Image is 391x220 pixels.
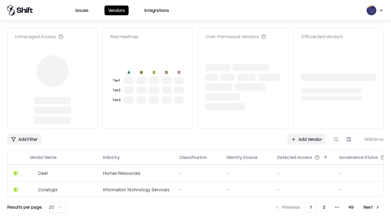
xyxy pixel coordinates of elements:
div: C [152,70,156,75]
div: - [227,170,267,176]
img: Coralogix [30,186,36,193]
div: Information Technology Services [103,186,170,193]
div: D [164,70,169,75]
button: 1 [305,202,317,213]
button: Next [360,202,384,213]
div: Coralogix [38,186,57,193]
div: Identity Source [227,154,258,160]
div: - [179,170,217,176]
button: Vendors [104,5,129,15]
div: Vendor Name [30,154,57,160]
div: Unmanaged Access [15,33,63,40]
div: - [179,186,217,193]
div: - [227,186,267,193]
div: Offboarded Vendors [301,33,343,40]
div: Tier 2 [111,88,121,93]
div: - [277,186,329,193]
div: Classification [179,154,207,160]
div: B [13,186,19,193]
div: Human Resources [103,170,170,176]
div: Deel [38,170,48,176]
div: B [13,170,19,176]
div: A [126,70,131,75]
button: Add Filter [7,134,41,145]
div: Risk Heatmap [110,33,138,40]
div: 968 items [359,136,384,142]
div: Governance Status [339,154,378,160]
button: 49 [344,202,359,213]
nav: pagination [271,202,384,213]
button: Issues [72,5,92,15]
div: - [277,170,329,176]
div: Industry [103,154,120,160]
a: Add Vendor [287,134,326,145]
button: 2 [318,202,330,213]
img: Deel [30,170,36,176]
div: Tier 1 [111,78,121,83]
p: Results per page: [7,204,42,210]
button: Integrations [141,5,173,15]
div: Detected Access [277,154,312,160]
div: Over-Permissive Vendors [206,33,266,40]
div: F [177,70,181,75]
div: Tier 3 [111,97,121,103]
div: B [139,70,144,75]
